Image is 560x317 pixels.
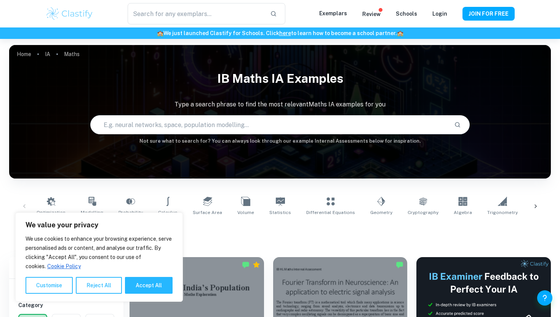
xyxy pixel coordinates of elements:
span: Algebra [454,209,472,216]
input: E.g. neural networks, space, population modelling... [91,114,448,135]
h6: Category [18,301,114,309]
span: Trigonometry [487,209,518,216]
button: Reject All [76,277,122,294]
span: Optimization [37,209,66,216]
span: Geometry [370,209,392,216]
a: Login [432,11,447,17]
h1: IB Maths IA examples [9,66,551,91]
span: Calculus [158,209,178,216]
h6: Filter exemplars [9,257,123,278]
p: Exemplars [319,9,347,18]
p: Maths [64,50,80,58]
div: Premium [253,261,260,269]
img: Marked [396,261,403,269]
div: We value your privacy [15,212,183,302]
span: Probability [118,209,143,216]
span: Cryptography [408,209,438,216]
img: Clastify logo [45,6,94,21]
p: We use cookies to enhance your browsing experience, serve personalised ads or content, and analys... [26,234,173,271]
button: Customise [26,277,73,294]
button: Accept All [125,277,173,294]
span: 🏫 [157,30,163,36]
p: Type a search phrase to find the most relevant Maths IA examples for you [9,100,551,109]
button: Search [451,118,464,131]
input: Search for any exemplars... [128,3,264,24]
span: Statistics [269,209,291,216]
img: Marked [242,261,250,269]
span: Modelling [81,209,103,216]
h6: We just launched Clastify for Schools. Click to learn how to become a school partner. [2,29,558,37]
p: Review [362,10,381,18]
a: IA [45,49,50,60]
button: Help and Feedback [537,290,552,306]
h1: All Maths IA Examples [36,225,524,239]
h6: Not sure what to search for? You can always look through our example Internal Assessments below f... [9,137,551,145]
span: 🏫 [397,30,403,36]
p: We value your privacy [26,220,173,230]
a: Cookie Policy [47,263,81,270]
span: Differential Equations [306,209,355,216]
a: Schools [396,11,417,17]
a: Home [17,49,31,60]
a: here [279,30,291,36]
span: Volume [237,209,254,216]
span: Surface Area [193,209,222,216]
button: JOIN FOR FREE [462,7,515,21]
